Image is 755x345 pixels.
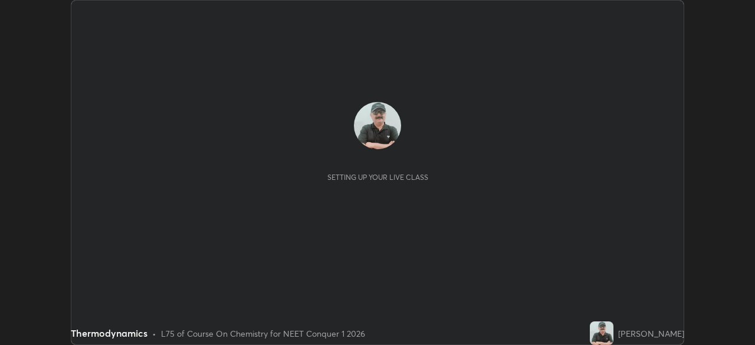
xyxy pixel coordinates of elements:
[327,173,428,182] div: Setting up your live class
[618,327,684,340] div: [PERSON_NAME]
[161,327,365,340] div: L75 of Course On Chemistry for NEET Conquer 1 2026
[590,321,613,345] img: 91f328810c824c01b6815d32d6391758.jpg
[71,326,147,340] div: Thermodynamics
[354,102,401,149] img: 91f328810c824c01b6815d32d6391758.jpg
[152,327,156,340] div: •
